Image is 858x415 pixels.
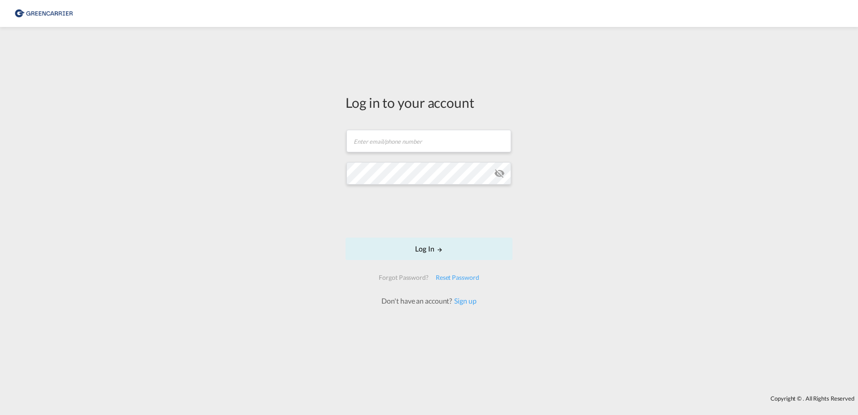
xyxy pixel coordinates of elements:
[346,130,511,152] input: Enter email/phone number
[361,194,497,229] iframe: reCAPTCHA
[494,168,505,179] md-icon: icon-eye-off
[346,93,512,112] div: Log in to your account
[432,269,483,286] div: Reset Password
[452,296,476,305] a: Sign up
[375,269,432,286] div: Forgot Password?
[346,238,512,260] button: LOGIN
[372,296,486,306] div: Don't have an account?
[13,4,74,24] img: 8cf206808afe11efa76fcd1e3d746489.png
